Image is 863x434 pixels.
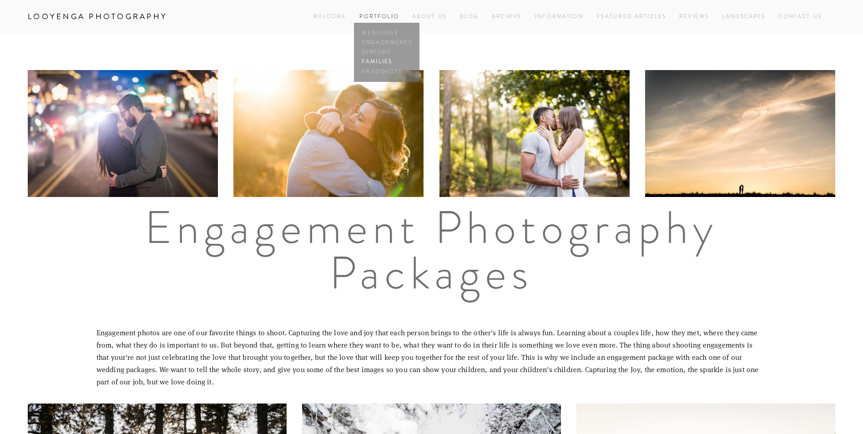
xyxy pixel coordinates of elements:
img: _31A0457.jpg [439,70,630,197]
p: Engagement photos are one of our favorite things to shoot. Capturing the love and joy that each p... [96,326,767,388]
a: Archive [492,10,522,23]
a: Portfolio [359,13,399,20]
a: Seniors [359,48,414,57]
h1: Engagement Photography Packages [96,205,767,296]
a: Contact Us [778,10,822,23]
a: Landscapes [722,10,766,23]
a: Families [359,57,414,67]
a: About Us [412,10,447,23]
a: Looyenga Photography [21,9,174,25]
a: Reviews [679,10,709,23]
a: Information [535,13,584,20]
img: _31A9774.jpg [233,70,424,197]
a: Weddings [359,28,414,38]
a: Engagements [359,38,414,47]
a: Welcome [313,10,347,23]
a: Featured Articles [597,10,666,23]
a: Blog [460,10,479,23]
img: LooyengaPhotography-0051.jpg [28,70,218,197]
img: LooyengaPhotography-4063.jpg [645,70,835,197]
a: Headshots [359,67,414,76]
